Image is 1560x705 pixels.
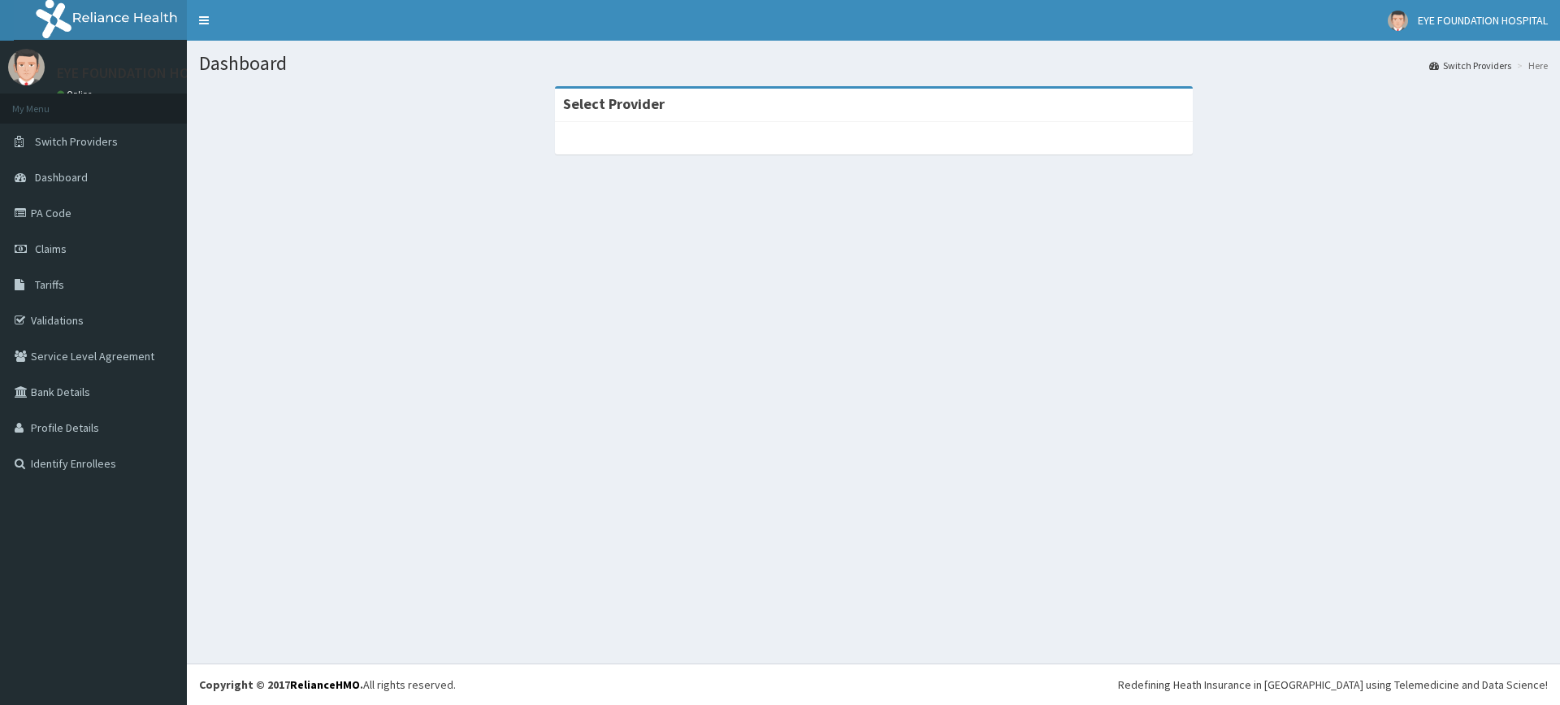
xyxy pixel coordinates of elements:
[1418,13,1548,28] span: EYE FOUNDATION HOSPITAL
[35,242,67,256] span: Claims
[57,66,233,81] p: EYE FOUNDATION HOSPITAL
[57,89,96,100] a: Online
[187,664,1560,705] footer: All rights reserved.
[1513,59,1548,72] li: Here
[563,94,665,113] strong: Select Provider
[1118,677,1548,693] div: Redefining Heath Insurance in [GEOGRAPHIC_DATA] using Telemedicine and Data Science!
[1388,11,1408,31] img: User Image
[35,134,118,149] span: Switch Providers
[199,53,1548,74] h1: Dashboard
[1429,59,1511,72] a: Switch Providers
[8,49,45,85] img: User Image
[290,677,360,692] a: RelianceHMO
[35,170,88,185] span: Dashboard
[199,677,363,692] strong: Copyright © 2017 .
[35,277,64,292] span: Tariffs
